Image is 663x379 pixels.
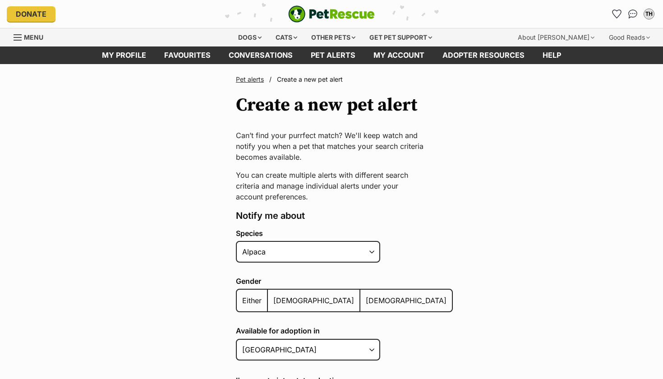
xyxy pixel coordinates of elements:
[236,277,453,285] label: Gender
[366,296,447,305] span: [DEMOGRAPHIC_DATA]
[24,33,43,41] span: Menu
[93,46,155,64] a: My profile
[511,28,601,46] div: About [PERSON_NAME]
[269,28,304,46] div: Cats
[236,75,427,84] nav: Breadcrumbs
[609,7,656,21] ul: Account quick links
[277,75,343,83] span: Create a new pet alert
[220,46,302,64] a: conversations
[433,46,534,64] a: Adopter resources
[302,46,364,64] a: Pet alerts
[305,28,362,46] div: Other pets
[609,7,624,21] a: Favourites
[236,170,427,202] p: You can create multiple alerts with different search criteria and manage individual alerts under ...
[236,75,264,83] a: Pet alerts
[603,28,656,46] div: Good Reads
[155,46,220,64] a: Favourites
[236,95,417,116] h1: Create a new pet alert
[236,327,453,335] label: Available for adoption in
[14,28,50,45] a: Menu
[645,9,654,18] div: TH
[364,46,433,64] a: My account
[236,210,305,221] span: Notify me about
[288,5,375,23] img: logo-e224e6f780fb5917bec1dbf3a21bbac754714ae5b6737aabdf751b685950b380.svg
[534,46,570,64] a: Help
[269,75,272,84] span: /
[236,130,427,162] p: Can’t find your purrfect match? We'll keep watch and notify you when a pet that matches your sear...
[642,7,656,21] button: My account
[242,296,262,305] span: Either
[7,6,55,22] a: Donate
[236,229,453,237] label: Species
[232,28,268,46] div: Dogs
[288,5,375,23] a: PetRescue
[626,7,640,21] a: Conversations
[628,9,638,18] img: chat-41dd97257d64d25036548639549fe6c8038ab92f7586957e7f3b1b290dea8141.svg
[273,296,354,305] span: [DEMOGRAPHIC_DATA]
[363,28,438,46] div: Get pet support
